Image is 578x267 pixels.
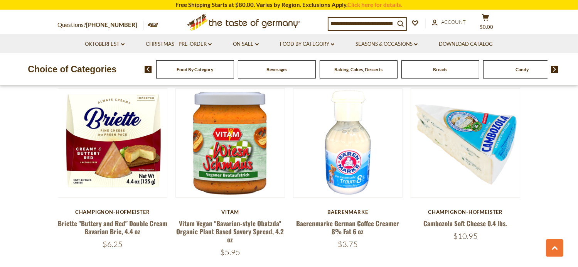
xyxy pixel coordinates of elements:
div: Baerenmarke [293,209,403,215]
a: Account [432,18,466,27]
a: Oktoberfest [85,40,125,48]
img: previous arrow [145,66,152,73]
a: On Sale [233,40,259,48]
div: Champignon-Hofmeister [411,209,521,215]
a: Briette "Buttery and Red" Double Cream Bavarian Brie, 4.4 oz [58,219,167,236]
img: Baerenmarke German Coffee Creamer 8% Fat 6 oz [293,89,403,198]
a: Candy [516,67,529,72]
a: Beverages [266,67,287,72]
span: $3.75 [338,239,358,249]
a: [PHONE_NUMBER] [86,21,138,28]
span: $5.95 [220,247,240,257]
button: $0.00 [474,14,497,33]
span: Account [442,19,466,25]
a: Vitam Vegan "Bavarian-style Obatzda" Organic Plant Based Savory Spread, 4.2 oz [176,219,284,245]
p: Questions? [58,20,143,30]
a: Cambozola Soft Cheese 0.4 lbs. [424,219,507,228]
span: $10.95 [453,231,478,241]
img: Vitam Vegan "Bavarian-style Obatzda" Organic Plant Based Savory Spread, 4.2 oz [176,89,285,198]
a: Click here for details. [348,1,403,8]
a: Christmas - PRE-ORDER [146,40,212,48]
div: Champignon-Hofmeister [58,209,168,215]
img: Briette "Buttery and Red" Double Cream Bavarian Brie, 4.4 oz [58,89,167,198]
div: Vitam [175,209,285,215]
a: Seasons & Occasions [356,40,418,48]
a: Food By Category [177,67,213,72]
a: Food By Category [280,40,334,48]
a: Breads [433,67,447,72]
img: Cambozola Soft Cheese 0.4 lbs. [411,89,520,198]
span: $6.25 [103,239,123,249]
span: $0.00 [480,24,493,30]
a: Baerenmarke German Coffee Creamer 8% Fat 6 oz [297,219,399,236]
a: Download Catalog [439,40,493,48]
a: Baking, Cakes, Desserts [334,67,383,72]
img: next arrow [551,66,558,73]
